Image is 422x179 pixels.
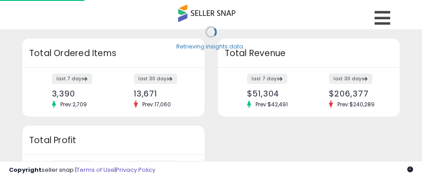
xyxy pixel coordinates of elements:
[251,100,292,108] span: Prev: $42,491
[52,161,92,171] label: last 7 days
[329,89,384,98] div: $206,377
[29,47,198,60] h3: Total Ordered Items
[9,166,155,175] div: seller snap | |
[329,74,372,84] label: last 30 days
[77,166,115,174] a: Terms of Use
[333,100,379,108] span: Prev: $240,289
[52,89,107,98] div: 3,390
[225,47,393,60] h3: Total Revenue
[247,89,302,98] div: $51,304
[134,161,177,171] label: last 30 days
[116,166,155,174] a: Privacy Policy
[56,100,91,108] span: Prev: 2,709
[176,43,246,51] div: Retrieving insights data..
[9,166,42,174] strong: Copyright
[52,74,92,84] label: last 7 days
[138,100,175,108] span: Prev: 17,060
[247,74,287,84] label: last 7 days
[134,74,177,84] label: last 30 days
[134,89,189,98] div: 13,671
[29,134,198,147] h3: Total Profit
